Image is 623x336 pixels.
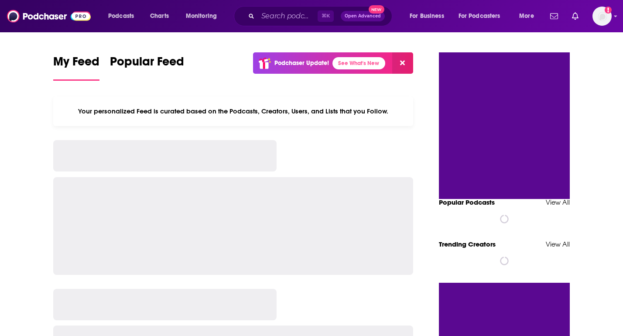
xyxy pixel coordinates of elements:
button: open menu [404,9,455,23]
span: For Business [410,10,444,22]
a: Show notifications dropdown [568,9,582,24]
input: Search podcasts, credits, & more... [258,9,318,23]
button: open menu [513,9,545,23]
span: Charts [150,10,169,22]
img: User Profile [592,7,612,26]
span: Popular Feed [110,54,184,74]
span: New [369,5,384,14]
button: open menu [102,9,145,23]
img: Podchaser - Follow, Share and Rate Podcasts [7,8,91,24]
span: ⌘ K [318,10,334,22]
span: Monitoring [186,10,217,22]
a: Trending Creators [439,240,496,248]
a: See What's New [332,57,385,69]
a: Popular Feed [110,54,184,81]
button: open menu [453,9,513,23]
div: Your personalized Feed is curated based on the Podcasts, Creators, Users, and Lists that you Follow. [53,96,413,126]
span: Podcasts [108,10,134,22]
a: Show notifications dropdown [547,9,561,24]
span: Open Advanced [345,14,381,18]
button: Open AdvancedNew [341,11,385,21]
button: Show profile menu [592,7,612,26]
a: Charts [144,9,174,23]
span: Logged in as Simran12080 [592,7,612,26]
p: Podchaser Update! [274,59,329,67]
a: View All [546,240,570,248]
a: View All [546,198,570,206]
span: More [519,10,534,22]
svg: Add a profile image [605,7,612,14]
span: For Podcasters [459,10,500,22]
span: My Feed [53,54,99,74]
div: Search podcasts, credits, & more... [242,6,400,26]
a: My Feed [53,54,99,81]
button: open menu [180,9,228,23]
a: Popular Podcasts [439,198,495,206]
